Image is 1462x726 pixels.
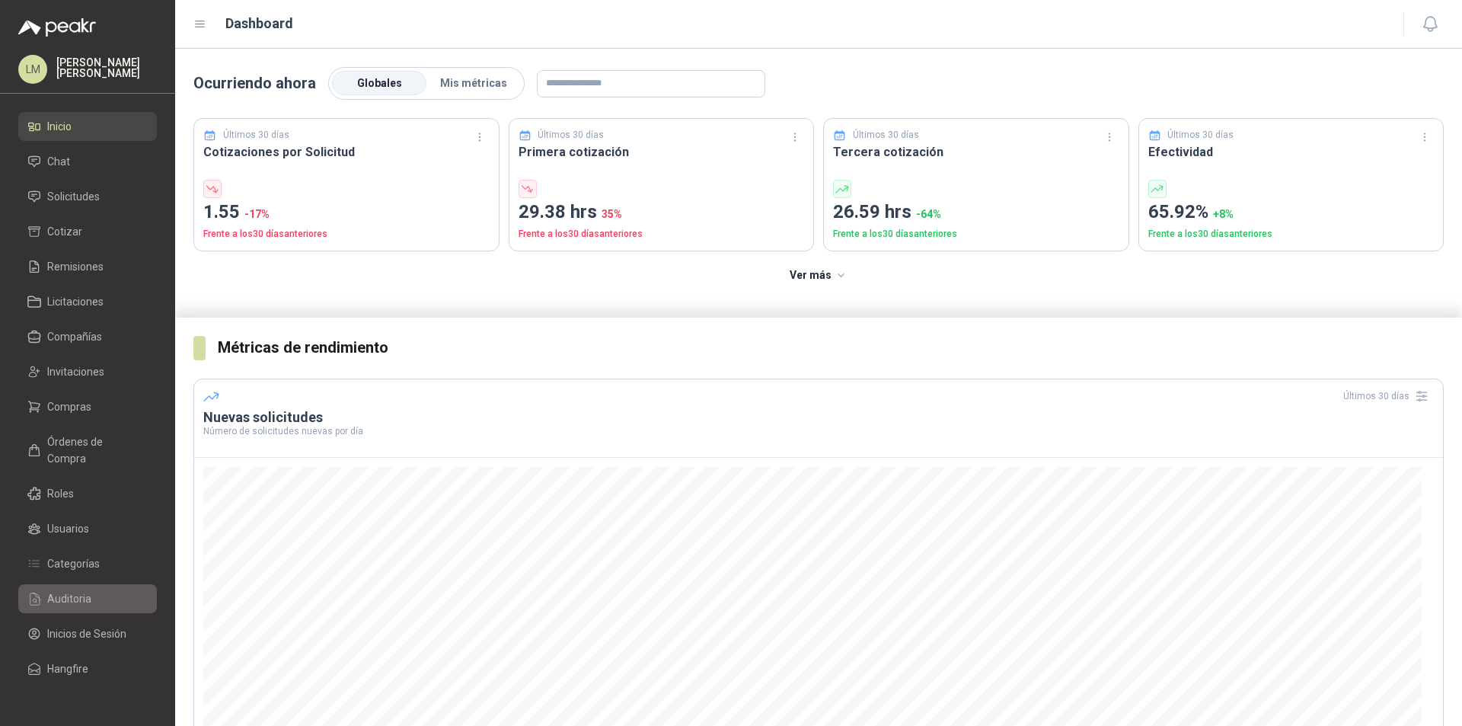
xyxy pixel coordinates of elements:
[56,57,157,78] p: [PERSON_NAME] [PERSON_NAME]
[440,77,507,89] span: Mis métricas
[18,55,47,84] div: LM
[203,227,490,241] p: Frente a los 30 días anteriores
[193,72,316,95] p: Ocurriendo ahora
[519,227,805,241] p: Frente a los 30 días anteriores
[18,322,157,351] a: Compañías
[18,392,157,421] a: Compras
[18,18,96,37] img: Logo peakr
[833,227,1119,241] p: Frente a los 30 días anteriores
[225,13,293,34] h1: Dashboard
[47,590,91,607] span: Auditoria
[47,118,72,135] span: Inicio
[47,433,142,467] span: Órdenes de Compra
[18,514,157,543] a: Usuarios
[47,153,70,170] span: Chat
[18,427,157,473] a: Órdenes de Compra
[223,128,289,142] p: Últimos 30 días
[18,549,157,578] a: Categorías
[916,208,941,220] span: -64 %
[47,328,102,345] span: Compañías
[18,147,157,176] a: Chat
[853,128,919,142] p: Últimos 30 días
[47,293,104,310] span: Licitaciones
[47,485,74,502] span: Roles
[538,128,604,142] p: Últimos 30 días
[18,619,157,648] a: Inicios de Sesión
[47,520,89,537] span: Usuarios
[1213,208,1234,220] span: + 8 %
[1148,227,1435,241] p: Frente a los 30 días anteriores
[1148,142,1435,162] h3: Efectividad
[18,584,157,613] a: Auditoria
[18,217,157,246] a: Cotizar
[47,398,91,415] span: Compras
[47,555,100,572] span: Categorías
[47,660,88,677] span: Hangfire
[18,357,157,386] a: Invitaciones
[833,198,1119,227] p: 26.59 hrs
[1148,198,1435,227] p: 65.92%
[244,208,270,220] span: -17 %
[357,77,402,89] span: Globales
[1167,128,1234,142] p: Últimos 30 días
[833,142,1119,162] h3: Tercera cotización
[18,654,157,683] a: Hangfire
[18,252,157,281] a: Remisiones
[218,336,1444,360] h3: Métricas de rendimiento
[1343,384,1434,408] div: Últimos 30 días
[18,479,157,508] a: Roles
[47,188,100,205] span: Solicitudes
[18,112,157,141] a: Inicio
[18,182,157,211] a: Solicitudes
[47,625,126,642] span: Inicios de Sesión
[602,208,622,220] span: 35 %
[203,408,1434,427] h3: Nuevas solicitudes
[203,198,490,227] p: 1.55
[47,363,104,380] span: Invitaciones
[203,142,490,162] h3: Cotizaciones por Solicitud
[519,142,805,162] h3: Primera cotización
[781,261,857,291] button: Ver más
[47,223,82,240] span: Cotizar
[519,198,805,227] p: 29.38 hrs
[18,287,157,316] a: Licitaciones
[47,258,104,275] span: Remisiones
[203,427,1434,436] p: Número de solicitudes nuevas por día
